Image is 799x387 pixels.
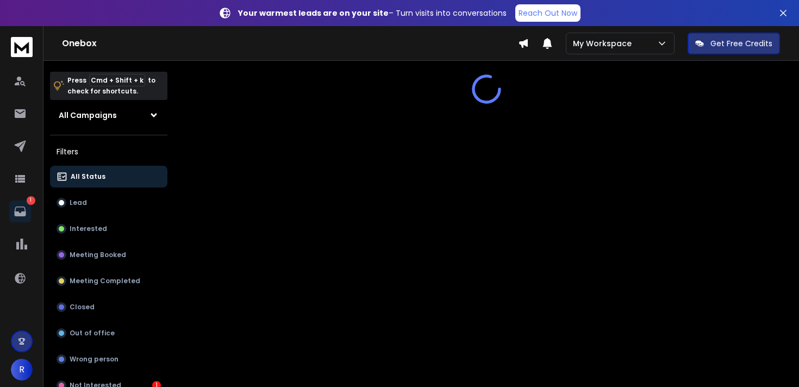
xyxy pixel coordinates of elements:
[70,224,107,233] p: Interested
[50,322,167,344] button: Out of office
[11,359,33,380] button: R
[50,348,167,370] button: Wrong person
[238,8,507,18] p: – Turn visits into conversations
[688,33,780,54] button: Get Free Credits
[67,75,155,97] p: Press to check for shortcuts.
[50,270,167,292] button: Meeting Completed
[70,355,118,364] p: Wrong person
[50,166,167,188] button: All Status
[70,329,115,338] p: Out of office
[62,37,518,50] h1: Onebox
[519,8,577,18] p: Reach Out Now
[9,201,31,222] a: 1
[573,38,636,49] p: My Workspace
[50,244,167,266] button: Meeting Booked
[71,172,105,181] p: All Status
[70,303,95,311] p: Closed
[70,277,140,285] p: Meeting Completed
[710,38,772,49] p: Get Free Credits
[50,104,167,126] button: All Campaigns
[238,8,389,18] strong: Your warmest leads are on your site
[50,218,167,240] button: Interested
[27,196,35,205] p: 1
[50,144,167,159] h3: Filters
[515,4,580,22] a: Reach Out Now
[50,296,167,318] button: Closed
[70,251,126,259] p: Meeting Booked
[59,110,117,121] h1: All Campaigns
[11,37,33,57] img: logo
[89,74,145,86] span: Cmd + Shift + k
[70,198,87,207] p: Lead
[50,192,167,214] button: Lead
